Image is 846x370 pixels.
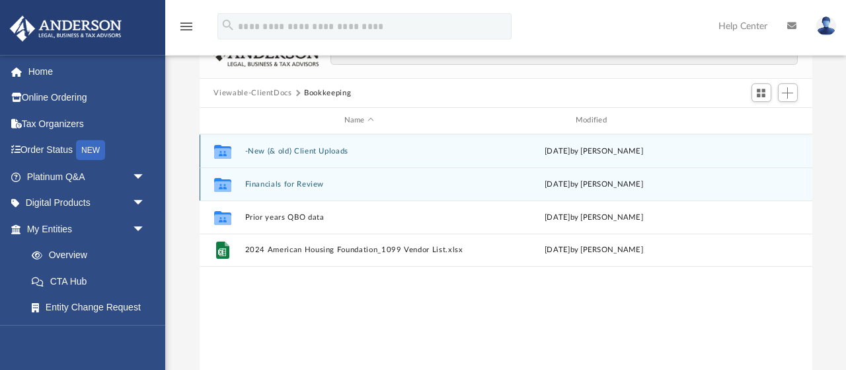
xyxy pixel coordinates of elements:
[19,268,165,295] a: CTA Hub
[816,17,836,36] img: User Pic
[245,246,473,254] button: 2024 American Housing Foundation_1099 Vendor List.xlsx
[221,18,235,32] i: search
[479,178,708,190] div: [DATE] by [PERSON_NAME]
[19,242,165,269] a: Overview
[479,211,708,223] div: [DATE] by [PERSON_NAME]
[714,115,806,126] div: id
[9,190,165,216] a: Digital Productsarrow_drop_down
[19,295,165,321] a: Entity Change Request
[244,115,473,126] div: Name
[9,137,165,164] a: Order StatusNEW
[245,180,473,189] button: Financials for Review
[132,216,159,243] span: arrow_drop_down
[9,163,165,190] a: Platinum Q&Aarrow_drop_down
[751,83,771,102] button: Switch to Grid View
[9,111,165,137] a: Tax Organizers
[213,87,291,99] button: Viewable-ClientDocs
[9,216,165,242] a: My Entitiesarrow_drop_down
[746,240,776,260] button: More options
[132,163,159,191] span: arrow_drop_down
[178,25,194,34] a: menu
[76,140,105,160] div: NEW
[245,147,473,156] button: -New (& old) Client Uploads
[479,244,708,256] div: [DATE] by [PERSON_NAME]
[479,115,708,126] div: Modified
[479,145,708,157] div: [DATE] by [PERSON_NAME]
[6,16,126,42] img: Anderson Advisors Platinum Portal
[178,19,194,34] i: menu
[132,190,159,217] span: arrow_drop_down
[245,213,473,222] button: Prior years QBO data
[19,320,165,347] a: Binder Walkthrough
[205,115,238,126] div: id
[9,85,165,111] a: Online Ordering
[304,87,351,99] button: Bookkeeping
[778,83,798,102] button: Add
[9,58,165,85] a: Home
